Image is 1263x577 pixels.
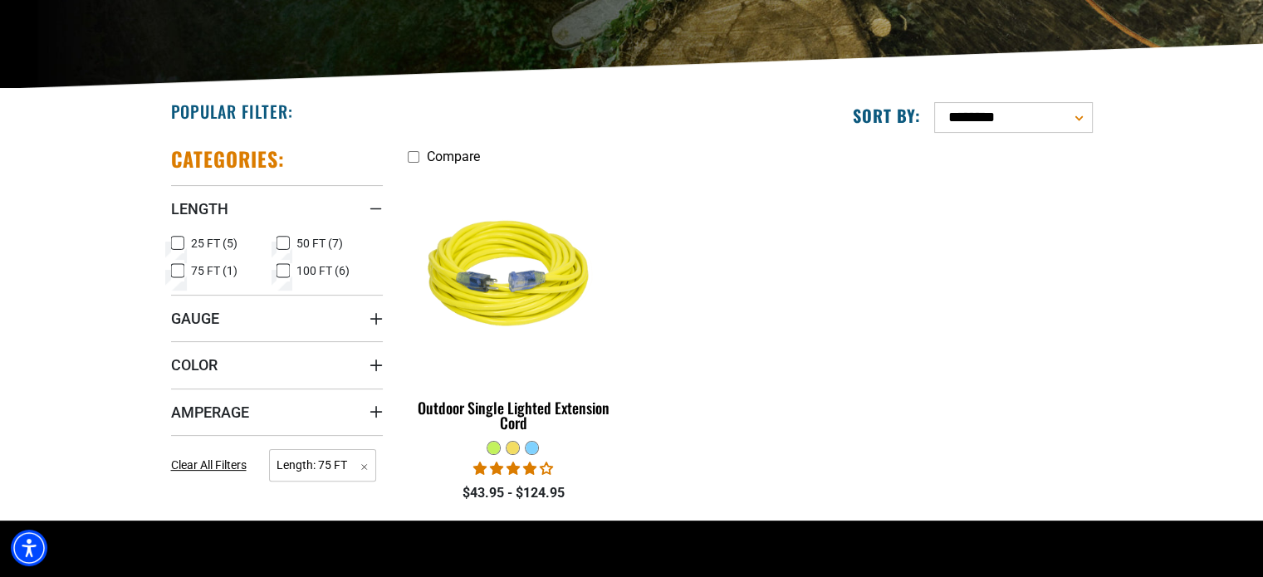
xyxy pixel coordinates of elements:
[269,449,376,482] span: Length: 75 FT
[171,146,286,172] h2: Categories:
[408,483,619,503] div: $43.95 - $124.95
[473,461,553,477] span: 4.00 stars
[409,181,618,372] img: yellow
[296,237,343,249] span: 50 FT (7)
[171,457,253,474] a: Clear All Filters
[191,237,237,249] span: 25 FT (5)
[427,149,480,164] span: Compare
[171,295,383,341] summary: Gauge
[408,173,619,440] a: yellow Outdoor Single Lighted Extension Cord
[171,403,249,422] span: Amperage
[191,265,237,276] span: 75 FT (1)
[11,530,47,566] div: Accessibility Menu
[296,265,350,276] span: 100 FT (6)
[171,355,218,374] span: Color
[408,400,619,430] div: Outdoor Single Lighted Extension Cord
[171,309,219,328] span: Gauge
[171,389,383,435] summary: Amperage
[853,105,921,126] label: Sort by:
[171,185,383,232] summary: Length
[269,457,376,472] a: Length: 75 FT
[171,100,293,122] h2: Popular Filter:
[171,458,247,472] span: Clear All Filters
[171,341,383,388] summary: Color
[171,199,228,218] span: Length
